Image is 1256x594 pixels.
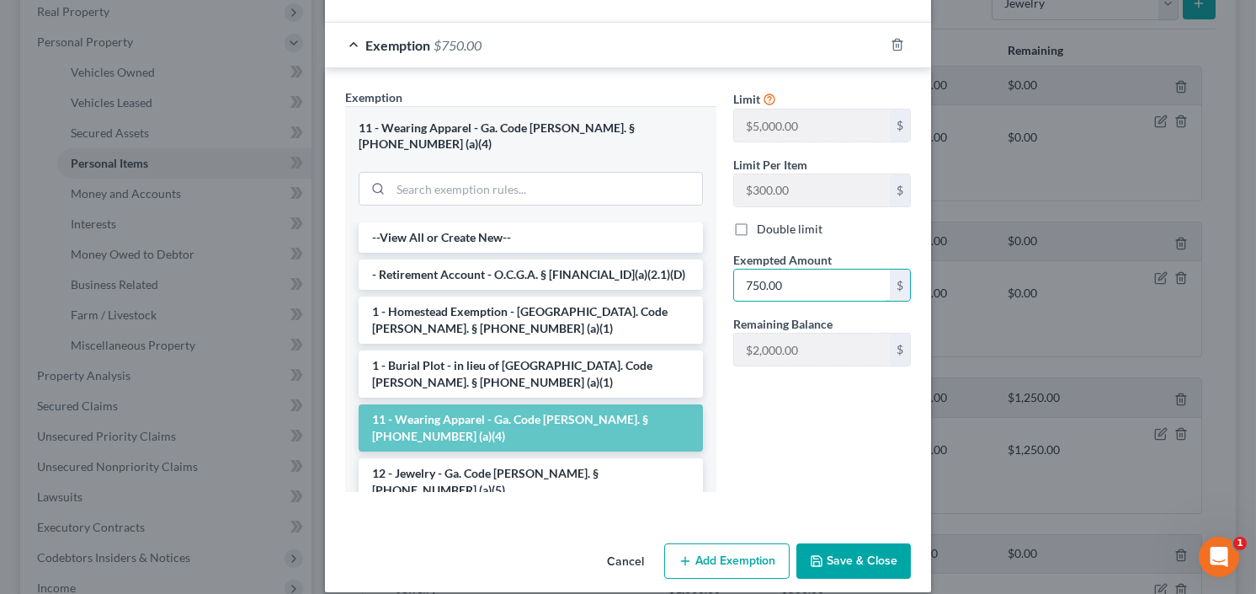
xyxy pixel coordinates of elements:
label: Remaining Balance [733,315,833,333]
input: Search exemption rules... [391,173,702,205]
span: $750.00 [434,37,482,53]
li: - Retirement Account - O.C.G.A. § [FINANCIAL_ID](a)(2.1)(D) [359,260,703,290]
button: Save & Close [796,543,911,579]
li: 1 - Burial Plot - in lieu of [GEOGRAPHIC_DATA]. Code [PERSON_NAME]. § [PHONE_NUMBER] (a)(1) [359,351,703,398]
input: 0.00 [734,270,890,302]
iframe: Intercom live chat [1199,537,1239,577]
label: Double limit [757,221,822,238]
div: $ [890,334,910,366]
li: 12 - Jewelry - Ga. Code [PERSON_NAME]. § [PHONE_NUMBER] (a)(5) [359,458,703,506]
button: Cancel [593,545,657,579]
input: -- [734,174,890,206]
div: $ [890,110,910,142]
div: $ [890,270,910,302]
span: 1 [1233,537,1247,550]
li: 1 - Homestead Exemption - [GEOGRAPHIC_DATA]. Code [PERSON_NAME]. § [PHONE_NUMBER] (a)(1) [359,297,703,344]
label: Limit Per Item [733,156,807,174]
div: 11 - Wearing Apparel - Ga. Code [PERSON_NAME]. § [PHONE_NUMBER] (a)(4) [359,120,703,152]
li: 11 - Wearing Apparel - Ga. Code [PERSON_NAME]. § [PHONE_NUMBER] (a)(4) [359,404,703,452]
button: Add Exemption [664,543,790,579]
div: $ [890,174,910,206]
input: -- [734,110,890,142]
li: --View All or Create New-- [359,222,703,253]
input: -- [734,334,890,366]
span: Exemption [365,37,430,53]
span: Exemption [345,90,402,104]
span: Exempted Amount [733,253,832,267]
span: Limit [733,92,760,106]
